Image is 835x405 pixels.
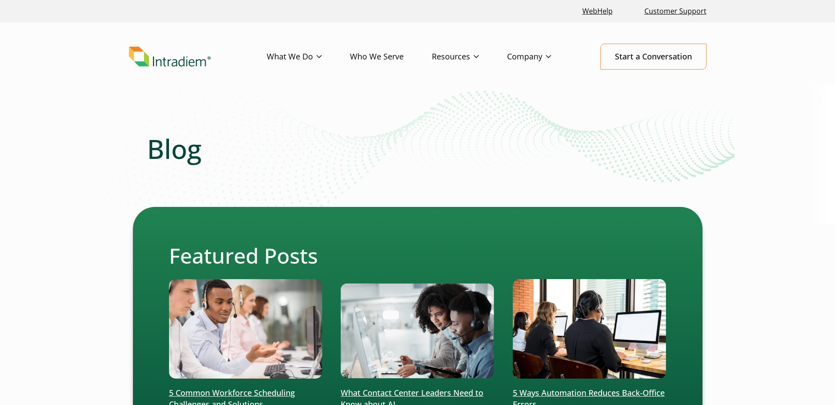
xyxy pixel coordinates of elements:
a: Company [507,44,579,70]
a: Customer Support [641,2,710,21]
h2: Featured Posts [169,243,666,269]
a: Resources [432,44,507,70]
h1: Blog [147,133,688,165]
a: Link opens in a new window [579,2,616,21]
a: Who We Serve [350,44,432,70]
img: Intradiem [129,47,211,67]
a: What We Do [267,44,350,70]
a: Link to homepage of Intradiem [129,47,267,67]
a: Start a Conversation [600,44,706,70]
